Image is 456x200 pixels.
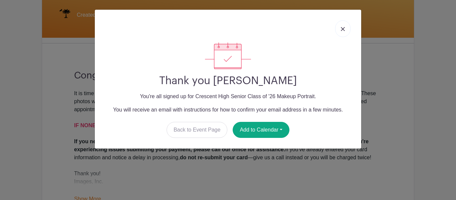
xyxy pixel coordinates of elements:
img: signup_complete-c468d5dda3e2740ee63a24cb0ba0d3ce5d8a4ecd24259e683200fb1569d990c8.svg [205,42,251,69]
button: Add to Calendar [233,122,289,138]
p: You're all signed up for Crescent High Senior Class of '26 Makeup Portrait. [100,92,356,101]
p: You will receive an email with instructions for how to confirm your email address in a few minutes. [100,106,356,114]
h2: Thank you [PERSON_NAME] [100,74,356,87]
img: close_button-5f87c8562297e5c2d7936805f587ecaba9071eb48480494691a3f1689db116b3.svg [341,27,345,31]
a: Back to Event Page [167,122,228,138]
